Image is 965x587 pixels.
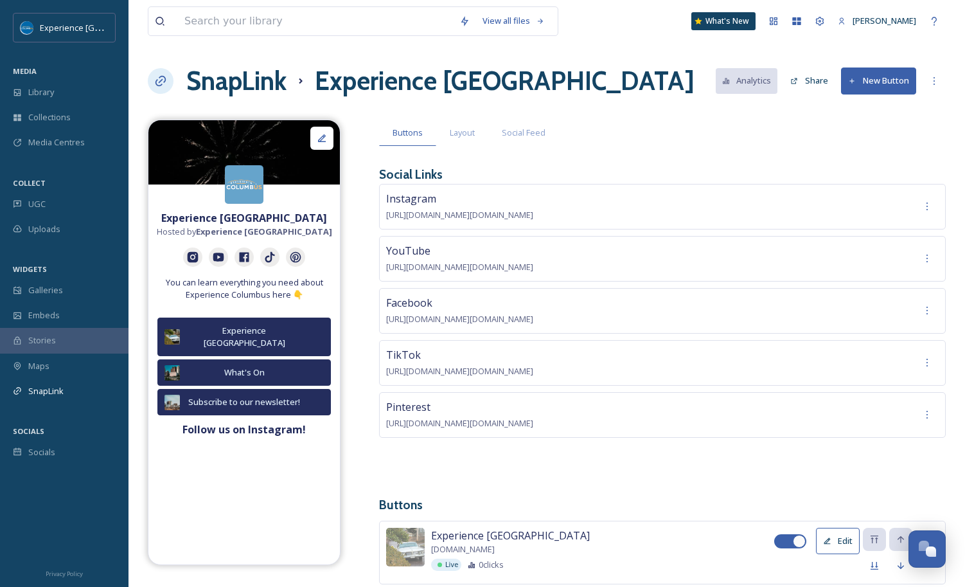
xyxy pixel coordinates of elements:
img: 3343560c-adb5-4105-9877-d3b1a911fb06.jpg [148,120,340,185]
span: [URL][DOMAIN_NAME][DOMAIN_NAME] [386,261,533,273]
span: COLLECT [13,178,46,188]
div: Live [431,559,461,571]
span: Hosted by [157,226,332,238]
input: Search your library [178,7,453,35]
span: Experience [GEOGRAPHIC_DATA] [40,21,167,33]
img: images%20%286%29.png [21,21,33,34]
button: What's On [157,359,331,386]
strong: Experience [GEOGRAPHIC_DATA] [161,211,327,225]
a: Privacy Policy [46,565,83,581]
span: Layout [450,127,475,139]
span: [URL][DOMAIN_NAME][DOMAIN_NAME] [386,417,533,429]
button: Subscribe to our newsletter! [157,389,331,415]
span: [DOMAIN_NAME] [431,543,495,555]
span: Library [28,86,54,98]
span: Socials [28,446,55,458]
img: 5e31bba4-579a-4ed3-bc0f-e4aa886a67bf.jpg [386,528,425,566]
div: Experience [GEOGRAPHIC_DATA] [186,325,302,349]
span: UGC [28,198,46,210]
a: SnapLink [186,62,287,100]
button: Analytics [716,68,778,93]
a: Analytics [716,68,784,93]
div: Subscribe to our newsletter! [186,396,302,408]
span: Experience [GEOGRAPHIC_DATA] [431,528,590,543]
span: Buttons [393,127,423,139]
span: Pinterest [386,400,430,414]
h3: Buttons [379,496,946,514]
span: Media Centres [28,136,85,149]
span: [URL][DOMAIN_NAME][DOMAIN_NAME] [386,313,533,325]
img: 5e31bba4-579a-4ed3-bc0f-e4aa886a67bf.jpg [164,329,180,345]
span: 0 clicks [479,559,504,571]
span: You can learn everything you need about Experience Columbus here 👇 [155,276,333,301]
span: [URL][DOMAIN_NAME][DOMAIN_NAME] [386,365,533,377]
span: Facebook [386,296,432,310]
img: images%20%286%29.png [225,165,263,204]
div: What's On [186,366,302,379]
span: [URL][DOMAIN_NAME][DOMAIN_NAME] [386,209,533,221]
span: [PERSON_NAME] [853,15,916,26]
span: WIDGETS [13,264,47,274]
a: View all files [476,8,551,33]
span: SOCIALS [13,426,44,436]
h3: Social Links [379,165,443,184]
button: Edit [816,528,860,554]
button: Open Chat [908,530,946,568]
span: Galleries [28,284,63,296]
span: TikTok [386,348,421,362]
h1: Experience [GEOGRAPHIC_DATA] [315,62,695,100]
span: MEDIA [13,66,37,76]
img: 31d70de8-ede5-49d8-a335-4b39416c7041.jpg [164,395,180,410]
strong: Experience [GEOGRAPHIC_DATA] [196,226,332,237]
span: Collections [28,111,71,123]
a: What's New [691,12,756,30]
button: Experience [GEOGRAPHIC_DATA] [157,318,331,356]
span: SnapLink [28,385,64,397]
span: Embeds [28,309,60,321]
button: New Button [841,68,916,94]
button: Share [784,68,835,93]
span: Maps [28,360,49,372]
a: [PERSON_NAME] [831,8,923,33]
span: Social Feed [502,127,545,139]
span: Stories [28,334,56,347]
span: YouTube [386,244,430,258]
span: Uploads [28,223,60,235]
strong: Follow us on Instagram! [182,422,306,437]
span: Instagram [386,192,436,206]
img: bfceba1b-565c-424c-b062-2e9ccfc4e3d4.jpg [164,365,180,381]
span: Privacy Policy [46,570,83,578]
